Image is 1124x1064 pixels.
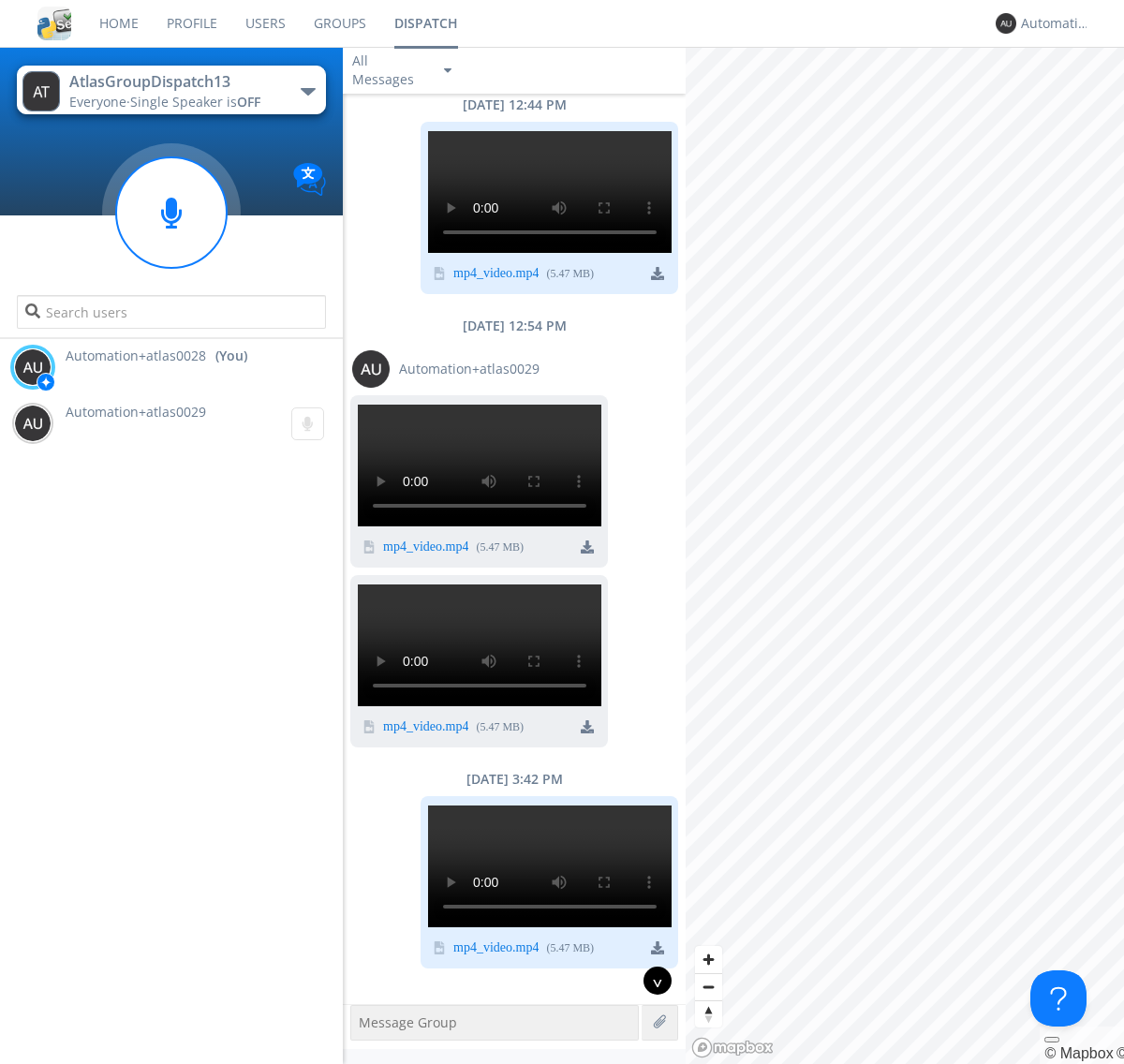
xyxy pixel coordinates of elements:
[453,267,539,282] a: mp4_video.mp4
[130,93,260,111] span: Single Speaker is
[581,720,594,733] img: download media button
[695,1000,722,1027] button: Reset bearing to north
[343,96,686,114] div: [DATE] 12:44 PM
[383,720,468,735] a: mp4_video.mp4
[352,52,427,89] div: All Messages
[546,266,594,282] div: ( 5.47 MB )
[362,720,376,733] img: video icon
[343,770,686,789] div: [DATE] 3:42 PM
[352,350,390,388] img: 373638.png
[17,66,325,114] button: AtlasGroupDispatch13Everyone·Single Speaker isOFF
[695,1001,722,1027] span: Reset bearing to north
[691,1037,774,1058] a: Mapbox logo
[1044,1037,1059,1042] button: Toggle attribution
[22,71,60,111] img: 373638.png
[1021,14,1091,33] div: Automation+atlas0028
[444,68,451,73] img: caret-down-sm.svg
[66,347,206,365] span: Automation+atlas0028
[1044,1045,1113,1061] a: Mapbox
[546,940,594,956] div: ( 5.47 MB )
[433,941,446,954] img: video icon
[433,267,446,280] img: video icon
[362,540,376,554] img: video icon
[399,360,540,378] span: Automation+atlas0029
[695,946,722,973] button: Zoom in
[17,295,325,329] input: Search users
[383,540,468,555] a: mp4_video.mp4
[37,7,71,40] img: cddb5a64eb264b2086981ab96f4c1ba7
[695,973,722,1000] button: Zoom out
[581,540,594,554] img: download media button
[476,539,524,555] div: ( 5.47 MB )
[69,71,280,93] div: AtlasGroupDispatch13
[14,405,52,442] img: 373638.png
[215,347,247,365] div: (You)
[69,93,280,111] div: Everyone ·
[996,13,1016,34] img: 373638.png
[453,941,539,956] a: mp4_video.mp4
[237,93,260,111] span: OFF
[643,967,672,995] div: ^
[476,719,524,735] div: ( 5.47 MB )
[293,163,326,196] img: Translation enabled
[651,267,664,280] img: download media button
[343,317,686,335] div: [DATE] 12:54 PM
[66,403,206,421] span: Automation+atlas0029
[651,941,664,954] img: download media button
[14,348,52,386] img: 373638.png
[1030,970,1087,1027] iframe: Toggle Customer Support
